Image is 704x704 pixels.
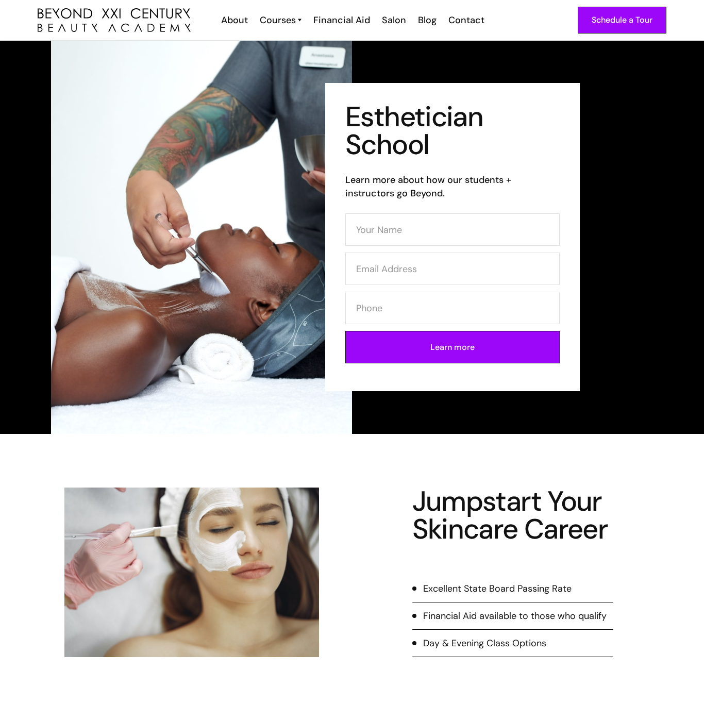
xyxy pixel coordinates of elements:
[214,13,253,27] a: About
[345,331,560,363] input: Learn more
[38,8,191,32] a: home
[260,13,301,27] a: Courses
[411,13,442,27] a: Blog
[382,13,406,27] div: Salon
[442,13,490,27] a: Contact
[64,488,319,657] img: facial application
[345,213,560,363] form: Contact Form (Esthi)
[345,213,560,246] input: Your Name
[345,292,560,324] input: Phone
[313,13,370,27] div: Financial Aid
[345,253,560,285] input: Email Address
[260,13,296,27] div: Courses
[345,173,560,200] h6: Learn more about how our students + instructors go Beyond.
[375,13,411,27] a: Salon
[448,13,484,27] div: Contact
[592,13,652,27] div: Schedule a Tour
[418,13,437,27] div: Blog
[423,636,546,650] div: Day & Evening Class Options
[221,13,248,27] div: About
[423,609,607,623] div: Financial Aid available to those who qualify
[38,8,191,32] img: beyond 21st century beauty academy logo
[307,13,375,27] a: Financial Aid
[578,7,666,33] a: Schedule a Tour
[423,582,572,595] div: Excellent State Board Passing Rate
[412,488,613,543] h4: Jumpstart Your Skincare Career
[51,41,352,434] img: esthetician facial application
[345,103,560,159] h1: Esthetician School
